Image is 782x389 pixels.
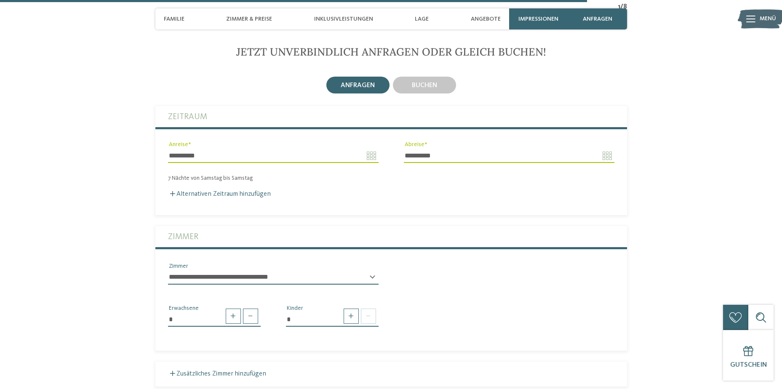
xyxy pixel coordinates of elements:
span: anfragen [583,16,612,23]
a: buchen [391,75,458,95]
span: Inklusivleistungen [314,16,373,23]
span: anfragen [341,82,375,89]
label: Zimmer [168,226,614,247]
span: JETZT UNVERBINDLICH ANFRAGEN ODER GLEICH BUCHEN! [236,45,546,59]
span: Impressionen [518,16,558,23]
span: / [620,2,623,11]
label: Alternativen Zeitraum hinzufügen [168,191,271,197]
span: Angebote [471,16,501,23]
label: Zusätzliches Zimmer hinzufügen [168,370,266,377]
label: Zeitraum [168,106,614,127]
a: Gutschein [723,330,774,381]
span: Familie [164,16,184,23]
span: 8 [623,2,627,11]
span: Gutschein [730,362,767,368]
span: buchen [412,82,437,89]
div: 7 Nächte von Samstag bis Samstag [155,175,627,182]
span: Zimmer & Preise [226,16,272,23]
span: 1 [618,2,620,11]
span: Lage [415,16,429,23]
